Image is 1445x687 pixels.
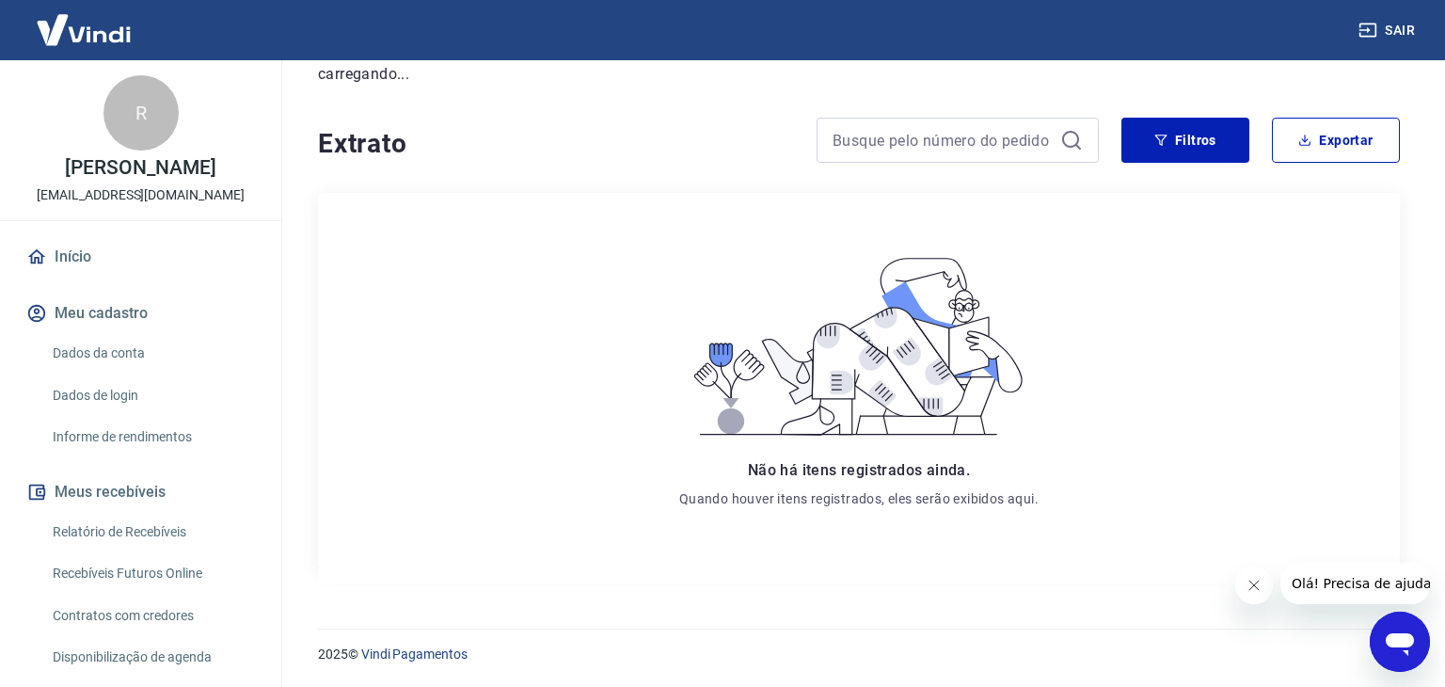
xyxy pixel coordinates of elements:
[45,513,259,551] a: Relatório de Recebíveis
[23,471,259,513] button: Meus recebíveis
[37,185,245,205] p: [EMAIL_ADDRESS][DOMAIN_NAME]
[679,489,1039,508] p: Quando houver itens registrados, eles serão exibidos aqui.
[1370,612,1430,672] iframe: Botão para abrir a janela de mensagens
[1280,563,1430,604] iframe: Mensagem da empresa
[23,293,259,334] button: Meu cadastro
[748,461,970,479] span: Não há itens registrados ainda.
[45,597,259,635] a: Contratos com credores
[45,334,259,373] a: Dados da conta
[361,647,468,662] a: Vindi Pagamentos
[65,158,215,178] p: [PERSON_NAME]
[45,418,259,456] a: Informe de rendimentos
[11,13,158,28] span: Olá! Precisa de ajuda?
[1272,118,1400,163] button: Exportar
[103,75,179,151] div: R
[1355,13,1422,48] button: Sair
[23,1,145,58] img: Vindi
[1235,567,1273,604] iframe: Fechar mensagem
[833,126,1053,154] input: Busque pelo número do pedido
[45,554,259,593] a: Recebíveis Futuros Online
[23,236,259,278] a: Início
[318,125,794,163] h4: Extrato
[45,638,259,677] a: Disponibilização de agenda
[318,63,1400,86] p: carregando...
[318,645,1400,664] p: 2025 ©
[1121,118,1249,163] button: Filtros
[45,376,259,415] a: Dados de login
